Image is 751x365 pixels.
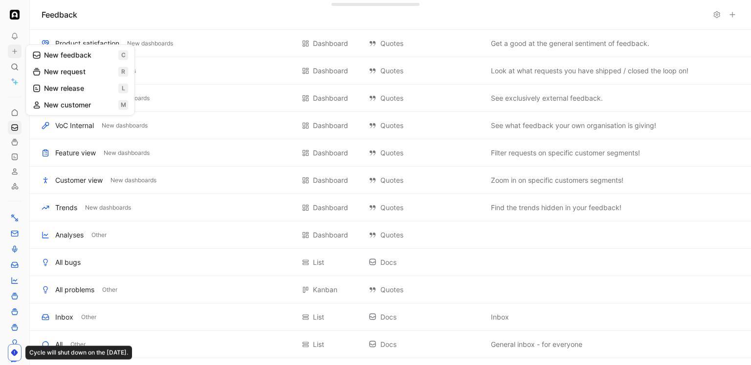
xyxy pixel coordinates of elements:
div: AllOtherList DocsGeneral inbox - for everyoneView actions [30,331,751,358]
div: Dashboard [313,65,348,77]
div: Customer viewNew dashboardsDashboard QuotesZoom in on specific customers segments!View actions [30,167,751,194]
span: New dashboards [104,148,150,158]
button: See what feedback your own organisation is giving! [489,120,658,131]
div: Dashboard [313,202,348,214]
div: Docs [369,257,481,268]
div: ShippedNew dashboardsDashboard QuotesLook at what requests you have shipped / closed the loop on!... [30,57,751,85]
div: VoC InternalNew dashboardsDashboard QuotesSee what feedback your own organisation is giving!View ... [30,112,751,139]
button: New dashboards [109,176,158,185]
span: Look at what requests you have shipped / closed the loop on! [491,65,688,77]
div: Product satisfactionNew dashboardsDashboard QuotesGet a good at the general sentiment of feedback... [30,30,751,57]
div: Feature view [55,147,96,159]
div: All [55,339,63,350]
div: VoC Internal [55,120,94,131]
div: Analyses [55,229,84,241]
div: Quotes [369,120,481,131]
div: All bugsList DocsView actions [30,249,751,276]
div: Docs [369,311,481,323]
button: New releasel [28,80,133,97]
span: Other [70,340,86,349]
button: Ada [8,8,22,21]
div: Quotes [369,92,481,104]
div: Dashboard [313,92,348,104]
div: Docs [369,339,481,350]
div: Quotes [369,202,481,214]
span: New dashboards [85,203,131,213]
div: AnalysesOtherDashboard QuotesView actions [30,221,751,249]
button: Filter requests on specific customer segments! [489,147,642,159]
div: Quotes [369,65,481,77]
span: l [118,84,128,93]
div: Customer view [55,174,103,186]
div: List [313,339,324,350]
div: Quotes [369,284,481,296]
button: Zoom in on specific customers segments! [489,174,625,186]
button: Find the trends hidden in your feedback! [489,202,623,214]
div: Quotes [369,174,481,186]
div: List [313,257,324,268]
span: Find the trends hidden in your feedback! [491,202,621,214]
span: Other [91,230,107,240]
span: New dashboards [127,39,173,48]
span: See exclusively external feedback. [491,92,603,104]
button: New dashboards [125,39,175,48]
button: Look at what requests you have shipped / closed the loop on! [489,65,690,77]
div: Quotes [369,38,481,49]
img: Ada [10,10,20,20]
div: List [313,311,324,323]
div: Dashboard [313,147,348,159]
div: Trends [55,202,77,214]
div: Dashboard [313,120,348,131]
span: New dashboards [102,121,148,130]
div: TrendsNew dashboardsDashboard QuotesFind the trends hidden in your feedback!View actions [30,194,751,221]
span: See what feedback your own organisation is giving! [491,120,656,131]
span: Inbox [491,311,509,323]
button: New dashboards [83,203,133,212]
div: InboxOtherList DocsInboxView actions [30,303,751,331]
span: r [118,67,128,77]
button: General inbox - for everyone [489,339,584,350]
span: Other [102,285,117,295]
div: Feature viewNew dashboardsDashboard QuotesFilter requests on specific customer segments!View actions [30,139,751,167]
span: Zoom in on specific customers segments! [491,174,623,186]
button: Other [100,285,119,294]
span: General inbox - for everyone [491,339,582,350]
button: Other [89,231,109,239]
div: Dashboard [313,229,348,241]
button: Other [68,340,88,349]
span: Filter requests on specific customer segments! [491,147,640,159]
button: New dashboards [102,149,152,157]
span: Get a good at the general sentiment of feedback. [491,38,649,49]
div: VoC ExternalNew dashboardsDashboard QuotesSee exclusively external feedback.View actions [30,85,751,112]
button: See exclusively external feedback. [489,92,605,104]
div: Quotes [369,147,481,159]
span: New dashboards [110,175,156,185]
span: Other [81,312,96,322]
h1: Feedback [42,9,77,21]
div: Cycle will shut down on the [DATE]. [25,346,132,360]
button: New customerm [28,97,133,113]
button: Get a good at the general sentiment of feedback. [489,38,651,49]
div: All problemsOtherKanban QuotesView actions [30,276,751,303]
button: Other [79,313,98,322]
div: Quotes [369,229,481,241]
div: Product satisfaction [55,38,119,49]
span: c [118,50,128,60]
button: New requestr [28,64,133,80]
span: m [118,100,128,110]
div: Inbox [55,311,73,323]
button: New feedbackc [28,47,133,64]
button: New dashboards [100,121,150,130]
div: Dashboard [313,38,348,49]
button: Inbox [489,311,511,323]
div: All bugs [55,257,81,268]
div: Kanban [313,284,337,296]
div: All problems [55,284,94,296]
div: Dashboard [313,174,348,186]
